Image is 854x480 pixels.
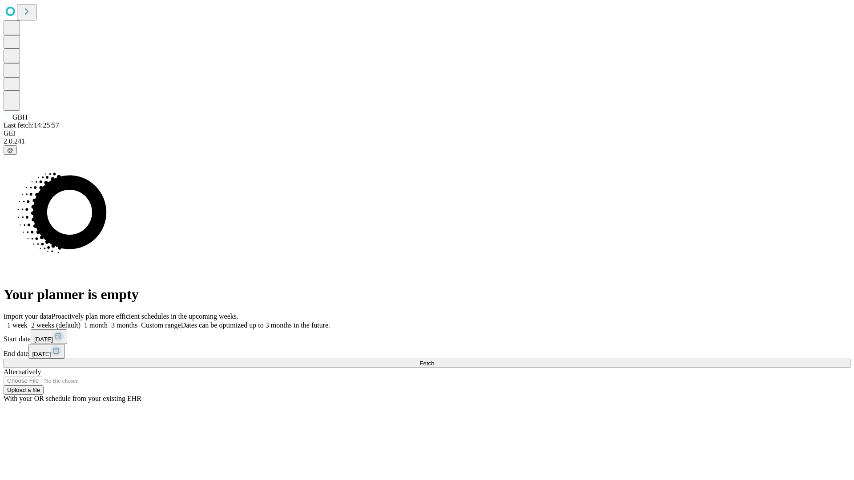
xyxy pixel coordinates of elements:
[419,360,434,367] span: Fetch
[4,368,41,376] span: Alternatively
[4,385,44,395] button: Upload a file
[4,121,59,129] span: Last fetch: 14:25:57
[181,321,330,329] span: Dates can be optimized up to 3 months in the future.
[12,113,28,121] span: GBH
[28,344,65,359] button: [DATE]
[141,321,181,329] span: Custom range
[32,351,51,357] span: [DATE]
[4,137,850,145] div: 2.0.241
[4,359,850,368] button: Fetch
[4,312,52,320] span: Import your data
[4,129,850,137] div: GEI
[4,286,850,303] h1: Your planner is empty
[4,344,850,359] div: End date
[52,312,238,320] span: Proactively plan more efficient schedules in the upcoming weeks.
[4,145,17,155] button: @
[31,329,67,344] button: [DATE]
[7,321,28,329] span: 1 week
[4,395,141,402] span: With your OR schedule from your existing EHR
[31,321,81,329] span: 2 weeks (default)
[4,329,850,344] div: Start date
[111,321,137,329] span: 3 months
[7,147,13,153] span: @
[84,321,108,329] span: 1 month
[34,336,53,343] span: [DATE]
